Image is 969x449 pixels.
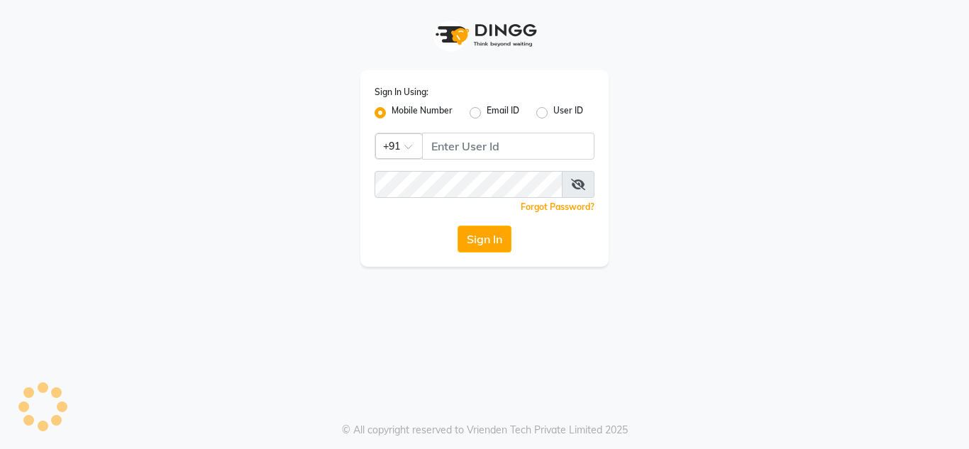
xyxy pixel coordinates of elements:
[428,14,541,56] img: logo1.svg
[375,171,563,198] input: Username
[422,133,594,160] input: Username
[375,86,428,99] label: Sign In Using:
[553,104,583,121] label: User ID
[487,104,519,121] label: Email ID
[521,201,594,212] a: Forgot Password?
[392,104,453,121] label: Mobile Number
[458,226,511,253] button: Sign In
